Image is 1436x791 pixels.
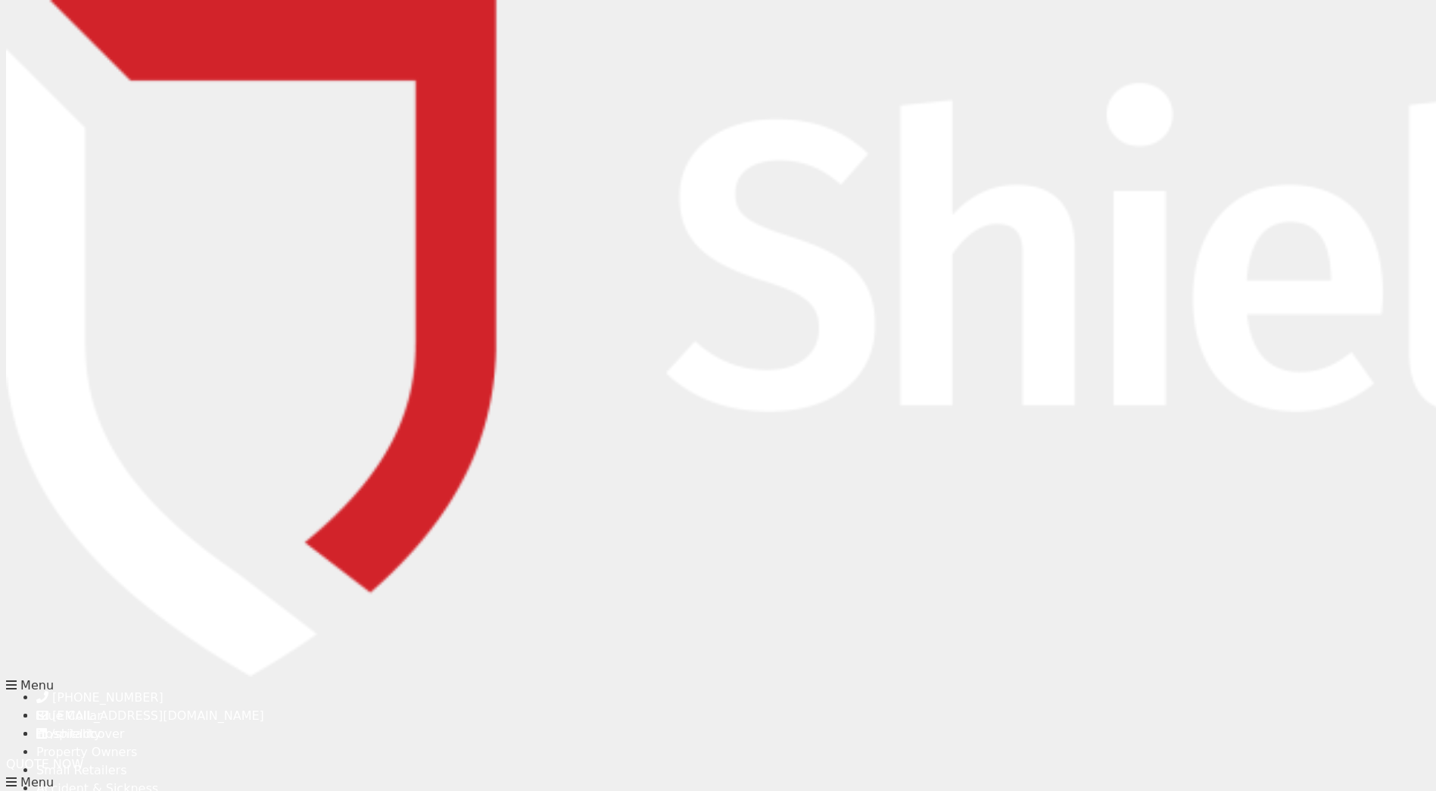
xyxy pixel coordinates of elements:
[36,690,164,705] a: [PHONE_NUMBER]
[51,727,124,741] span: /shieldcover
[52,708,264,723] span: [EMAIL_ADDRESS][DOMAIN_NAME]
[52,690,164,705] span: [PHONE_NUMBER]
[6,757,83,771] a: QUOTE NOW
[20,775,54,789] span: Menu
[36,708,264,723] a: [EMAIL_ADDRESS][DOMAIN_NAME]
[36,727,124,741] a: /shieldcover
